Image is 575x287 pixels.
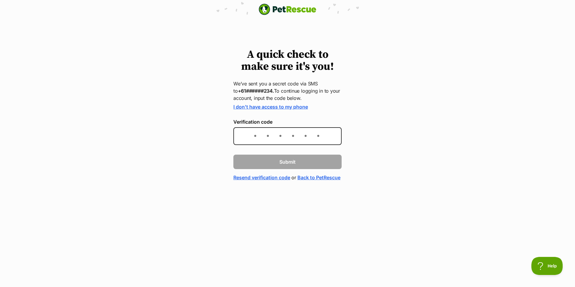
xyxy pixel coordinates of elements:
[238,88,274,94] strong: +61######234.
[531,257,563,275] iframe: Help Scout Beacon - Open
[279,158,296,165] span: Submit
[233,119,342,125] label: Verification code
[291,174,296,181] span: or
[233,80,342,102] p: We’ve sent you a secret code via SMS to To continue logging in to your account, input the code be...
[259,4,316,15] a: PetRescue
[233,174,290,181] a: Resend verification code
[233,127,342,145] input: Enter the 6-digit verification code sent to your device
[259,4,316,15] img: logo-e224e6f780fb5917bec1dbf3a21bbac754714ae5b6737aabdf751b685950b380.svg
[297,174,340,181] a: Back to PetRescue
[233,49,342,73] h1: A quick check to make sure it's you!
[233,155,342,169] button: Submit
[233,104,308,110] a: I don't have access to my phone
